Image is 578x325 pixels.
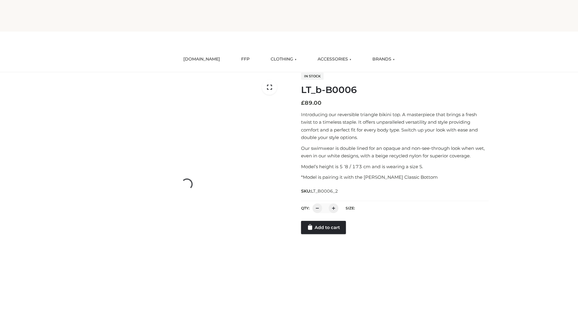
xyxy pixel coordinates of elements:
span: In stock [301,73,324,80]
label: QTY: [301,206,309,210]
label: Size: [346,206,355,210]
p: Model’s height is 5 ‘8 / 173 cm and is wearing a size S. [301,163,489,171]
a: FFP [237,53,254,66]
p: Introducing our reversible triangle bikini top. A masterpiece that brings a fresh twist to a time... [301,111,489,141]
p: Our swimwear is double lined for an opaque and non-see-through look when wet, even in our white d... [301,144,489,160]
p: *Model is pairing it with the [PERSON_NAME] Classic Bottom [301,173,489,181]
span: SKU: [301,187,339,195]
a: BRANDS [368,53,399,66]
span: £ [301,100,305,106]
a: [DOMAIN_NAME] [179,53,225,66]
a: Add to cart [301,221,346,234]
a: CLOTHING [266,53,301,66]
h1: LT_b-B0006 [301,85,489,95]
span: LT_B0006_2 [311,188,338,194]
a: ACCESSORIES [313,53,356,66]
bdi: 89.00 [301,100,322,106]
